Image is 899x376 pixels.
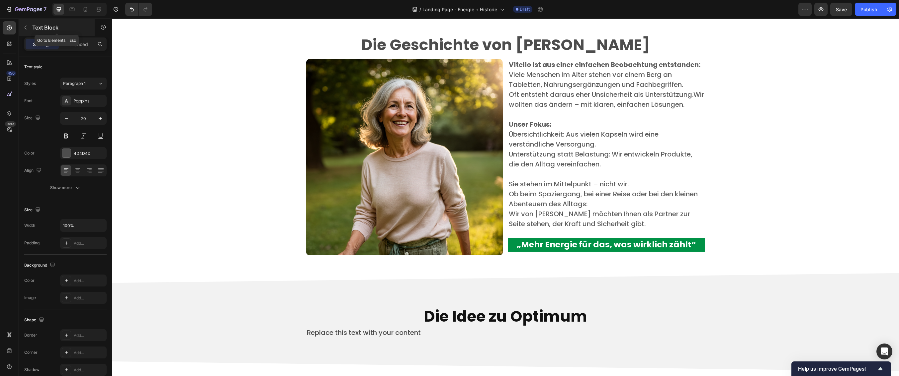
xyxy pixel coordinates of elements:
div: Poppins [74,98,105,104]
p: Replace this text with your content [195,309,592,319]
button: Save [830,3,852,16]
p: Advanced [65,41,88,48]
div: Image [24,295,36,301]
input: Auto [60,219,106,231]
div: Font [24,98,33,104]
div: Shape [24,316,45,325]
span: Sie stehen im Mittelpunkt – nicht wir. [397,161,517,170]
span: Übersichtlichkeit: Aus vielen Kapseln wird eine verständliche Versorgung. [397,111,547,130]
span: Wir von [PERSON_NAME] möchten Ihnen als Partner zur Seite stehen, der Kraft und Sicherheit gibt. [397,191,578,210]
span: Paragraph 1 [63,81,86,87]
span: Viele Menschen im Alter stehen vor einem Berg an Tabletten, Nahrungsergänzungen und Fachbegriffen. [397,51,571,71]
div: Border [24,332,37,338]
button: 7 [3,3,49,16]
div: Add... [74,350,105,356]
strong: Unser Fokus: [397,101,439,110]
span: Wir wollten das ändern – mit klaren, einfachen Lösungen. [397,71,592,91]
div: Rich Text Editor. Editing area: main [194,308,593,320]
span: Unterstützung statt Belastung: Wir entwickeln Produkte, die den Alltag vereinfachen. [397,131,581,150]
img: gempages_572743923072500960-54cedfb8-b67a-45f8-aab6-1e15754d131a.png [194,40,391,237]
button: Show survey - Help us improve GemPages! [798,365,884,373]
div: Publish [860,6,877,13]
strong: „Mehr Energie für das, was wirklich zählt“ [405,220,584,232]
div: Width [24,222,35,228]
strong: Vitelio ist aus einer einfachen Beobachtung entstanden: [397,41,588,51]
div: Add... [74,367,105,373]
span: Draft [520,6,530,12]
span: / [419,6,421,13]
div: Corner [24,349,38,355]
button: Publish [855,3,883,16]
iframe: Design area [112,19,899,376]
div: Size [24,114,42,123]
div: 4D4D4D [74,151,105,157]
div: Undo/Redo [125,3,152,16]
span: Help us improve GemPages! [798,366,876,372]
div: Text style [24,64,43,70]
span: Landing Page - Energie + Historie [422,6,497,13]
div: Color [24,278,35,283]
div: Styles [24,81,36,87]
div: Add... [74,240,105,246]
div: Color [24,150,35,156]
div: Add... [74,278,105,284]
div: 450 [6,71,16,76]
div: Open Intercom Messenger [876,344,892,359]
div: Beta [5,121,16,127]
div: Add... [74,295,105,301]
h2: Die Idee zu Optimum [194,287,593,309]
div: Size [24,206,42,215]
div: Background [24,261,56,270]
p: 7 [44,5,46,13]
p: Text Block [32,24,89,31]
div: Padding [24,240,40,246]
p: Settings [33,41,51,48]
button: Paragraph 1 [60,78,107,90]
button: Show more [24,182,107,194]
span: Save [836,7,847,12]
div: Align [24,166,43,175]
span: Oft entsteht daraus eher Unsicherheit als Unterstützung. [397,71,582,81]
span: Ob beim Spaziergang, bei einer Reise oder bei den kleinen Abenteuern des Alltags: [397,171,586,190]
div: Show more [50,184,81,191]
div: Shadow [24,367,40,373]
div: Add... [74,333,105,339]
